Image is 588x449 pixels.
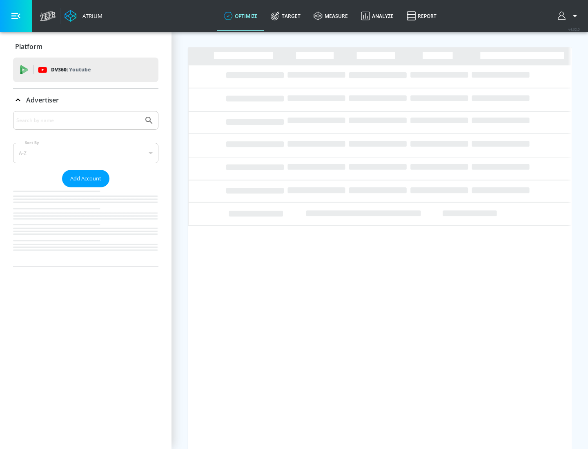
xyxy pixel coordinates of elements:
[264,1,307,31] a: Target
[13,35,158,58] div: Platform
[79,12,102,20] div: Atrium
[307,1,354,31] a: measure
[217,1,264,31] a: optimize
[51,65,91,74] p: DV360:
[26,96,59,104] p: Advertiser
[16,115,140,126] input: Search by name
[15,42,42,51] p: Platform
[13,111,158,267] div: Advertiser
[70,174,101,183] span: Add Account
[62,170,109,187] button: Add Account
[13,58,158,82] div: DV360: Youtube
[568,27,580,31] span: v 4.32.0
[69,65,91,74] p: Youtube
[400,1,443,31] a: Report
[13,89,158,111] div: Advertiser
[13,187,158,267] nav: list of Advertiser
[23,140,41,145] label: Sort By
[354,1,400,31] a: Analyze
[65,10,102,22] a: Atrium
[13,143,158,163] div: A-Z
